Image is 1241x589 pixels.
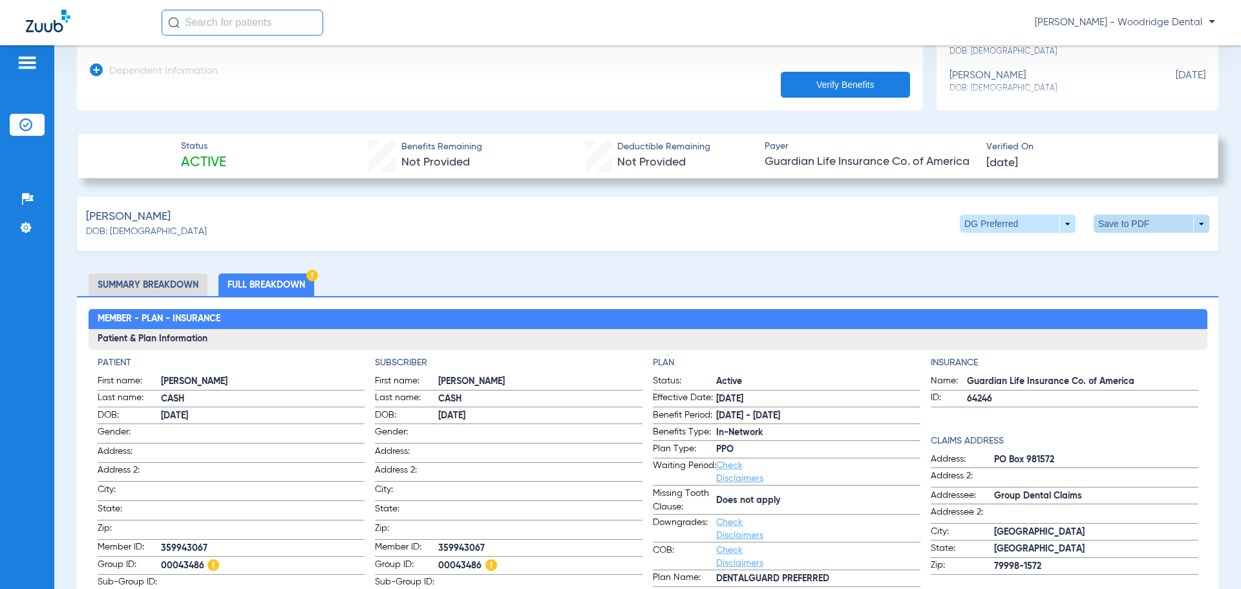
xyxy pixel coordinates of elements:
span: Effective Date: [653,391,716,407]
span: Not Provided [617,156,686,168]
app-breakdown-title: Subscriber [375,356,642,370]
span: Group ID: [98,558,161,574]
span: Guardian Life Insurance Co. of America [967,375,1198,389]
span: Address 2: [931,469,994,487]
span: Name: [931,374,967,390]
span: First name: [375,374,438,390]
span: Member ID: [375,541,438,556]
div: [PERSON_NAME] [949,70,1141,94]
h4: Insurance [931,356,1198,370]
span: 359943067 [438,542,642,555]
img: Hazard [485,559,497,571]
span: Active [716,375,920,389]
span: Address 2: [375,464,438,481]
span: Addressee: [931,489,994,504]
span: [GEOGRAPHIC_DATA] [994,542,1198,556]
span: Address 2: [98,464,161,481]
span: Group Dental Claims [994,489,1198,503]
span: Gender: [375,425,438,443]
span: Gender: [98,425,161,443]
span: Plan Type: [653,442,716,458]
span: 359943067 [161,542,365,555]
span: [DATE] [438,409,642,423]
span: Not Provided [401,156,470,168]
span: DENTALGUARD PREFERRED [716,572,920,586]
span: Last name: [98,391,161,407]
span: Zip: [98,522,161,539]
span: DOB: [98,409,161,424]
img: Hazard [207,559,219,571]
span: Address: [931,453,994,468]
span: Benefits Remaining [401,140,482,154]
span: DOB: [375,409,438,424]
img: hamburger-icon [17,55,37,70]
span: Zip: [375,522,438,539]
span: PPO [716,443,920,456]
span: Status [181,140,226,153]
img: Search Icon [168,17,180,28]
span: [DATE] [986,155,1018,171]
span: Group ID: [375,558,438,574]
span: 00043486 [438,558,642,574]
a: Check Disclaimers [716,518,763,540]
span: State: [98,502,161,520]
span: 79998-1572 [994,560,1198,573]
span: [DATE] [716,392,920,406]
span: City: [375,483,438,500]
span: State: [931,542,994,557]
span: [DATE] - [DATE] [716,409,920,423]
span: PO Box 981572 [994,453,1198,467]
span: Verified On [986,140,1197,154]
span: [DATE] [161,409,365,423]
span: [DATE] [1141,70,1205,94]
span: [PERSON_NAME] - Woodridge Dental [1035,16,1215,29]
span: CASH [161,392,365,406]
h4: Claims Address [931,434,1198,448]
span: DOB: [DEMOGRAPHIC_DATA] [949,83,1141,94]
span: Deductible Remaining [617,140,710,154]
span: In-Network [716,426,920,440]
span: State: [375,502,438,520]
button: DG Preferred [960,215,1076,233]
button: Save to PDF [1094,215,1209,233]
span: Waiting Period: [653,459,716,485]
span: City: [98,483,161,500]
a: Check Disclaimers [716,461,763,483]
span: Address: [98,445,161,462]
h4: Plan [653,356,920,370]
span: Guardian Life Insurance Co. of America [765,154,975,170]
span: [PERSON_NAME] [438,375,642,389]
span: Payer [765,140,975,153]
a: Check Disclaimers [716,546,763,568]
span: Last name: [375,391,438,407]
span: Plan Name: [653,571,716,586]
li: Full Breakdown [218,273,314,296]
span: Benefits Type: [653,425,716,441]
img: Zuub Logo [26,10,70,32]
span: DOB: [DEMOGRAPHIC_DATA] [949,46,1141,58]
span: Does not apply [716,494,920,508]
span: Benefit Period: [653,409,716,424]
span: [PERSON_NAME] [161,375,365,389]
button: Verify Benefits [781,72,910,98]
img: Hazard [306,270,318,281]
span: Status: [653,374,716,390]
li: Summary Breakdown [89,273,207,296]
span: COB: [653,544,716,570]
h4: Patient [98,356,365,370]
span: [GEOGRAPHIC_DATA] [994,526,1198,539]
span: 64246 [967,392,1198,406]
span: DOB: [DEMOGRAPHIC_DATA] [86,225,207,239]
span: [PERSON_NAME] [86,209,171,225]
h3: Dependent Information [109,65,218,78]
span: 00043486 [161,558,365,574]
span: Missing Tooth Clause: [653,487,716,514]
h2: Member - Plan - Insurance [89,309,1207,330]
input: Search for patients [162,10,323,36]
span: Address: [375,445,438,462]
span: First name: [98,374,161,390]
